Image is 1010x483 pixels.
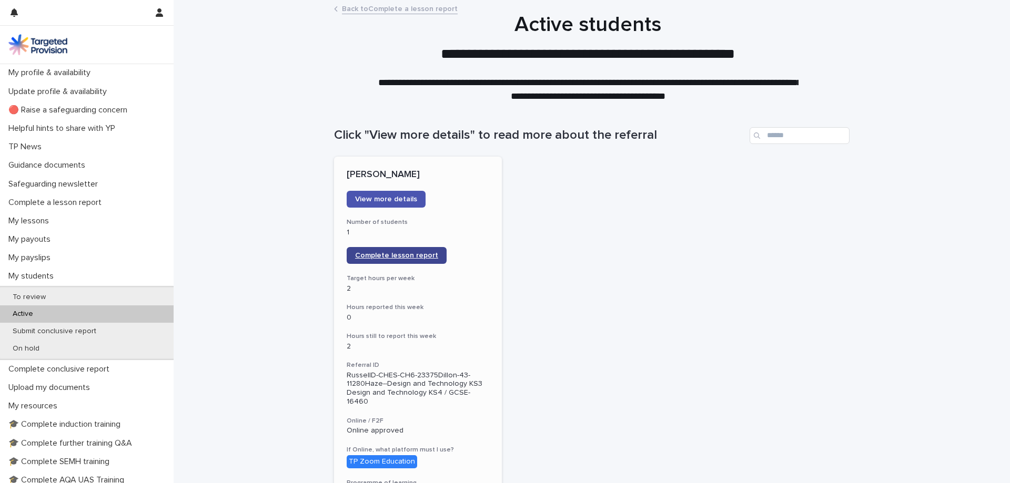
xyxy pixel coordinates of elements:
p: 2 [347,342,489,351]
h3: Hours still to report this week [347,332,489,341]
a: Complete lesson report [347,247,447,264]
p: 1 [347,228,489,237]
p: 🎓 Complete further training Q&A [4,438,140,448]
p: 2 [347,284,489,293]
h3: If Online, what platform must I use? [347,446,489,454]
p: 0 [347,313,489,322]
h3: Online / F2F [347,417,489,425]
p: [PERSON_NAME] [347,169,489,181]
input: Search [750,127,850,144]
span: Complete lesson report [355,252,438,259]
p: 🎓 Complete induction training [4,419,129,429]
h1: Active students [330,12,846,37]
p: TP News [4,142,50,152]
p: My payouts [4,234,59,244]
p: Update profile & availability [4,87,115,97]
h3: Number of students [347,218,489,227]
h3: Target hours per week [347,274,489,283]
p: Submit conclusive report [4,327,105,336]
p: Safeguarding newsletter [4,179,106,189]
span: View more details [355,196,417,203]
a: Back toComplete a lesson report [342,2,458,14]
div: TP Zoom Education [347,455,417,468]
p: Guidance documents [4,160,94,170]
p: Helpful hints to share with YP [4,124,124,133]
h3: Referral ID [347,361,489,369]
p: My payslips [4,253,59,263]
p: RussellD-CHES-CH6-23375Dillon-43-11280Haze--Design and Technology KS3 Design and Technology KS4 /... [347,371,489,406]
p: Complete conclusive report [4,364,118,374]
p: On hold [4,344,48,353]
p: Online approved [347,426,489,435]
p: My resources [4,401,66,411]
p: To review [4,293,54,302]
p: Complete a lesson report [4,198,110,208]
p: Upload my documents [4,383,98,393]
a: View more details [347,191,426,208]
h1: Click "View more details" to read more about the referral [334,128,745,143]
p: Active [4,310,42,318]
p: 🔴 Raise a safeguarding concern [4,105,136,115]
img: M5nRWzHhSzIhMunXDL62 [8,34,67,55]
p: 🎓 Complete SEMH training [4,457,118,467]
p: My students [4,271,62,281]
p: My profile & availability [4,68,99,78]
h3: Hours reported this week [347,303,489,312]
p: My lessons [4,216,57,226]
